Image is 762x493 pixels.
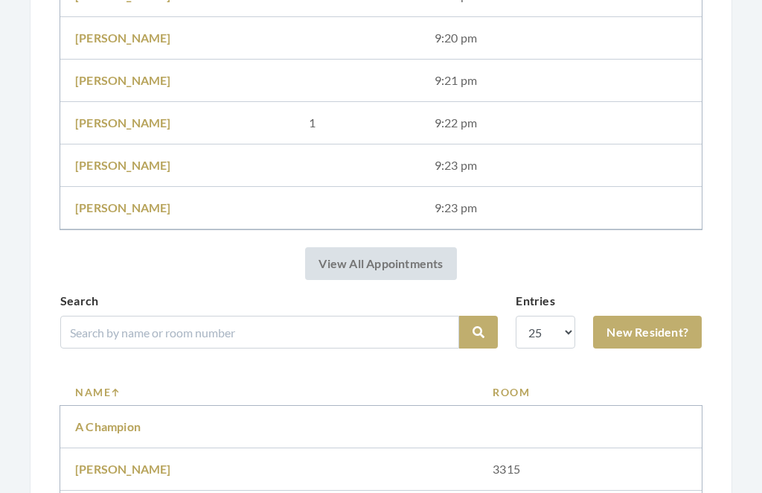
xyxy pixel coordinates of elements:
a: Name [75,384,463,400]
a: New Resident? [593,316,702,349]
td: 1 [294,102,419,144]
a: [PERSON_NAME] [75,31,171,45]
td: 9:23 pm [420,187,702,229]
a: View All Appointments [305,247,456,280]
a: A Champion [75,419,141,433]
a: [PERSON_NAME] [75,200,171,214]
label: Entries [516,292,554,310]
a: [PERSON_NAME] [75,158,171,172]
td: 3315 [478,448,702,491]
a: [PERSON_NAME] [75,73,171,87]
a: Room [493,384,687,400]
td: 9:23 pm [420,144,702,187]
td: 9:20 pm [420,17,702,60]
a: [PERSON_NAME] [75,462,171,476]
td: 9:21 pm [420,60,702,102]
label: Search [60,292,98,310]
td: 9:22 pm [420,102,702,144]
a: [PERSON_NAME] [75,115,171,130]
input: Search by name or room number [60,316,459,349]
